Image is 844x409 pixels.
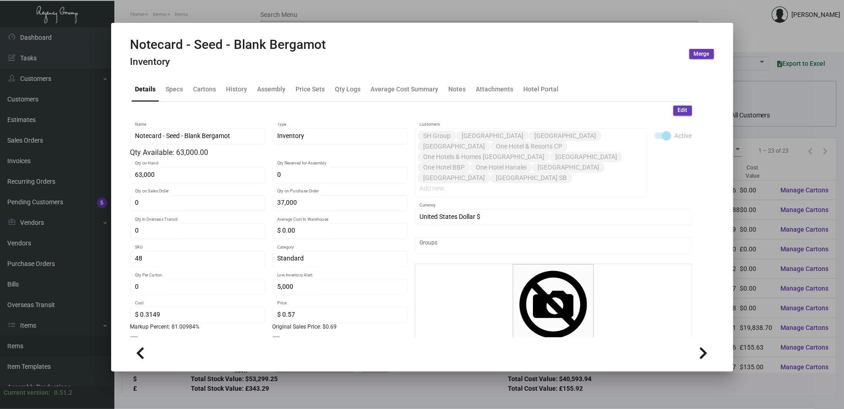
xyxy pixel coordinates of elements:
[258,84,286,94] div: Assembly
[130,147,408,158] div: Qty Available: 63,000.00
[470,162,532,173] mat-chip: One Hotel Hanalei
[532,162,605,173] mat-chip: [GEOGRAPHIC_DATA]
[418,141,490,152] mat-chip: [GEOGRAPHIC_DATA]
[524,84,559,94] div: Hotel Portal
[418,152,550,162] mat-chip: One Hotels & Homes [GEOGRAPHIC_DATA]
[418,173,490,183] mat-chip: [GEOGRAPHIC_DATA]
[226,84,247,94] div: History
[689,49,714,59] button: Merge
[476,84,514,94] div: Attachments
[141,335,166,345] span: Shipping
[130,37,326,53] h2: Notecard - Seed - Blank Bergamot
[4,388,50,398] div: Current version:
[490,141,568,152] mat-chip: One Hotel & Resorts CP
[335,84,361,94] div: Qty Logs
[529,131,602,141] mat-chip: [GEOGRAPHIC_DATA]
[166,84,183,94] div: Specs
[678,106,688,114] span: Edit
[449,84,466,94] div: Notes
[371,84,439,94] div: Average Cost Summary
[675,130,692,141] span: Active
[296,84,325,94] div: Price Sets
[419,185,642,192] input: Add new..
[418,162,470,173] mat-chip: One Hotel BBP
[550,152,623,162] mat-chip: [GEOGRAPHIC_DATA]
[694,50,710,58] span: Merge
[418,131,456,141] mat-chip: SH Group
[673,106,692,116] button: Edit
[456,131,529,141] mat-chip: [GEOGRAPHIC_DATA]
[490,173,572,183] mat-chip: [GEOGRAPHIC_DATA] SB
[135,84,156,94] div: Details
[194,84,216,94] div: Cartons
[284,335,318,345] span: Non-sellable
[54,388,72,398] div: 0.51.2
[130,56,326,68] h4: Inventory
[419,242,687,249] input: Add new..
